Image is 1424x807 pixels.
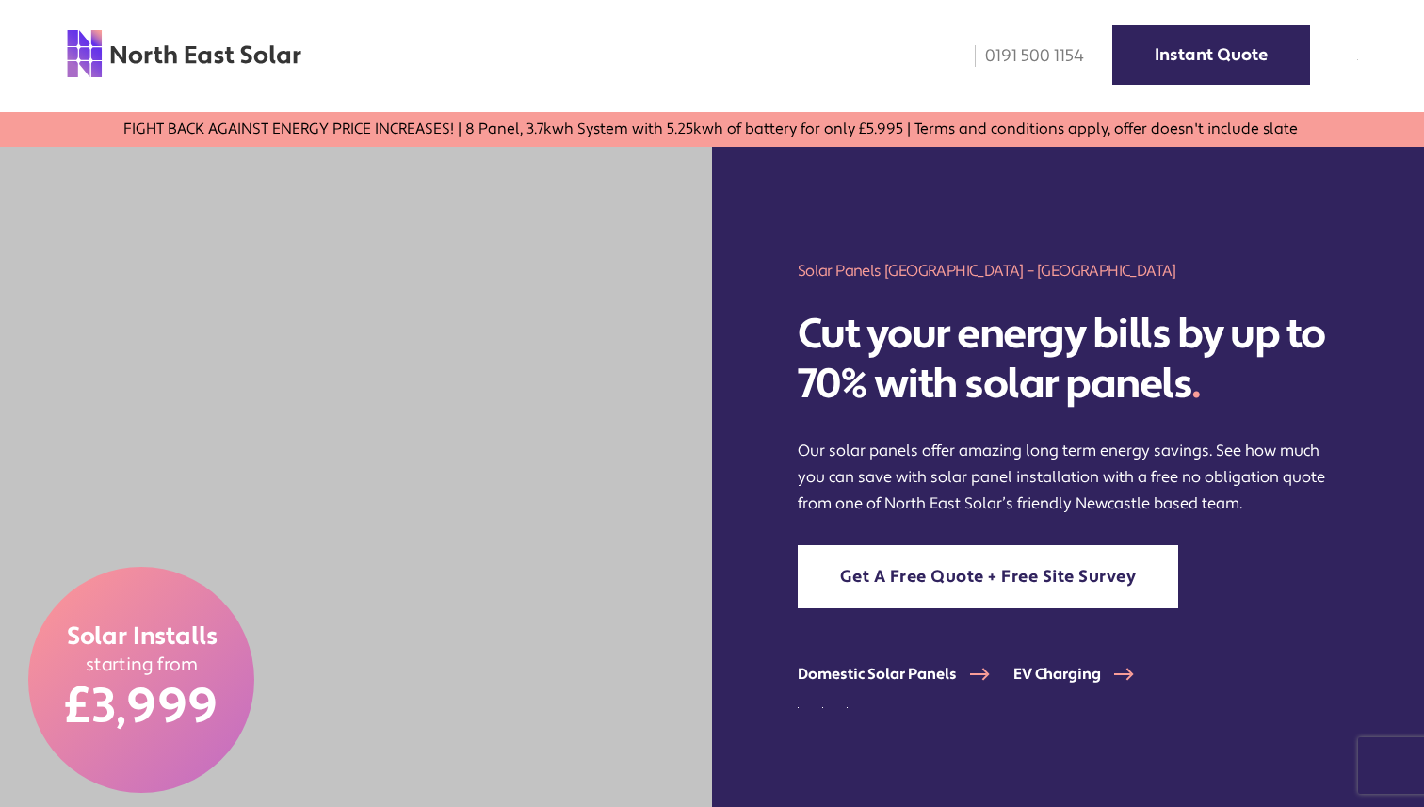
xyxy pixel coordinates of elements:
img: which logo [683,792,684,793]
a: Domestic Solar Panels [798,665,1013,684]
span: Solar Installs [66,621,217,654]
img: north east solar logo [66,28,302,79]
a: Get A Free Quote + Free Site Survey [798,545,1179,608]
a: Instant Quote [1112,25,1310,85]
img: menu icon [1357,59,1358,60]
span: starting from [85,653,198,676]
h1: Solar Panels [GEOGRAPHIC_DATA] – [GEOGRAPHIC_DATA] [798,260,1339,282]
a: Solar Installs starting from £3,999 [28,567,254,793]
a: 0191 500 1154 [962,45,1084,67]
a: EV Charging [1013,665,1157,684]
span: £3,999 [65,676,218,738]
p: Our solar panels offer amazing long term energy savings. See how much you can save with solar pan... [798,438,1339,517]
span: . [1191,358,1201,411]
h2: Cut your energy bills by up to 70% with solar panels [798,310,1339,410]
